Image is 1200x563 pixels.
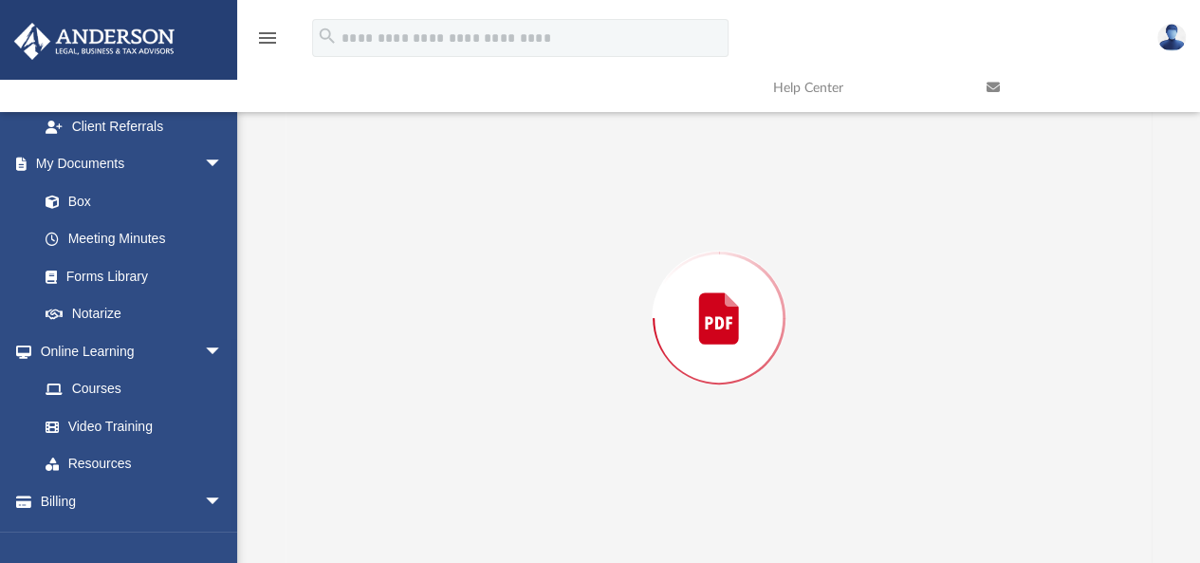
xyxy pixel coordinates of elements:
[13,332,242,370] a: Online Learningarrow_drop_down
[759,50,972,125] a: Help Center
[27,295,242,333] a: Notarize
[204,332,242,371] span: arrow_drop_down
[204,482,242,521] span: arrow_drop_down
[27,220,242,258] a: Meeting Minutes
[204,145,242,184] span: arrow_drop_down
[256,36,279,49] a: menu
[27,182,232,220] a: Box
[317,26,338,47] i: search
[13,482,251,520] a: Billingarrow_drop_down
[1157,24,1186,51] img: User Pic
[13,145,242,183] a: My Documentsarrow_drop_down
[27,257,232,295] a: Forms Library
[9,23,180,60] img: Anderson Advisors Platinum Portal
[27,107,242,145] a: Client Referrals
[256,27,279,49] i: menu
[13,520,251,558] a: Events Calendar
[27,445,242,483] a: Resources
[27,370,242,408] a: Courses
[27,407,232,445] a: Video Training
